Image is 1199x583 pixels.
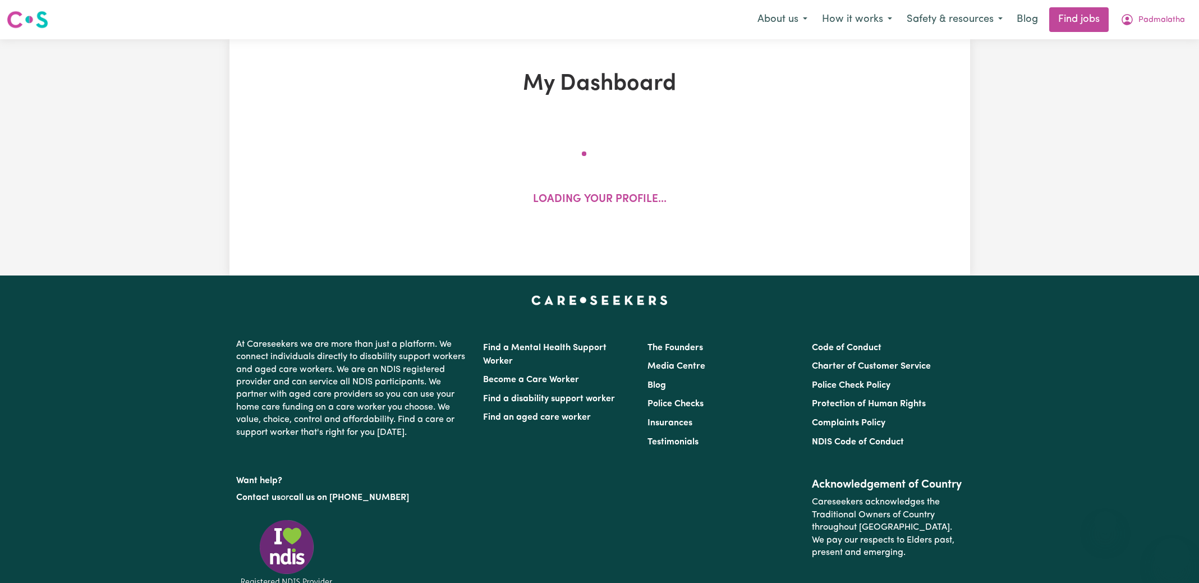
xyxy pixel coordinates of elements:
[1138,14,1185,26] span: Padmalatha
[1010,7,1045,32] a: Blog
[812,381,890,390] a: Police Check Policy
[360,71,840,98] h1: My Dashboard
[483,343,607,366] a: Find a Mental Health Support Worker
[812,400,926,408] a: Protection of Human Rights
[236,493,281,502] a: Contact us
[812,419,885,428] a: Complaints Policy
[899,8,1010,31] button: Safety & resources
[647,362,705,371] a: Media Centre
[812,478,963,492] h2: Acknowledgement of Country
[483,394,615,403] a: Find a disability support worker
[7,7,48,33] a: Careseekers logo
[812,362,931,371] a: Charter of Customer Service
[647,400,704,408] a: Police Checks
[812,343,881,352] a: Code of Conduct
[7,10,48,30] img: Careseekers logo
[533,192,667,208] p: Loading your profile...
[531,296,668,305] a: Careseekers home page
[483,413,591,422] a: Find an aged care worker
[750,8,815,31] button: About us
[483,375,579,384] a: Become a Care Worker
[647,438,699,447] a: Testimonials
[647,343,703,352] a: The Founders
[812,492,963,563] p: Careseekers acknowledges the Traditional Owners of Country throughout [GEOGRAPHIC_DATA]. We pay o...
[236,487,470,508] p: or
[647,419,692,428] a: Insurances
[236,334,470,443] p: At Careseekers we are more than just a platform. We connect individuals directly to disability su...
[647,381,666,390] a: Blog
[812,438,904,447] a: NDIS Code of Conduct
[815,8,899,31] button: How it works
[1049,7,1109,32] a: Find jobs
[289,493,409,502] a: call us on [PHONE_NUMBER]
[236,470,470,487] p: Want help?
[1094,511,1117,534] iframe: Close message
[1154,538,1190,574] iframe: Button to launch messaging window
[1113,8,1192,31] button: My Account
